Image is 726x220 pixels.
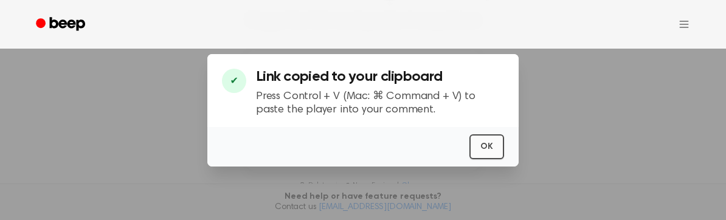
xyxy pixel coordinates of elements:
[256,69,504,85] h3: Link copied to your clipboard
[256,90,504,117] p: Press Control + V (Mac: ⌘ Command + V) to paste the player into your comment.
[469,134,504,159] button: OK
[669,10,699,39] button: Open menu
[222,69,246,93] div: ✔
[27,13,96,36] a: Beep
